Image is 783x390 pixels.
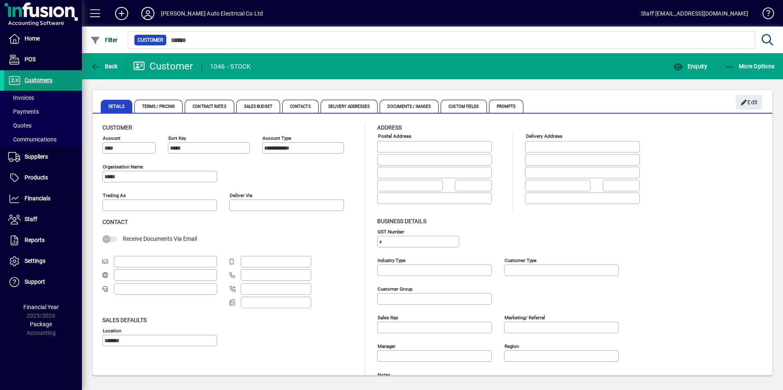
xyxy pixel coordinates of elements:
button: Add [109,6,135,21]
span: Custom Fields [441,100,487,113]
mat-label: Account Type [263,135,291,141]
span: Details [101,100,132,113]
button: Profile [135,6,161,21]
span: Products [25,174,48,181]
mat-label: Marketing/ Referral [505,314,545,320]
mat-label: Sales rep [378,314,398,320]
div: Customer [133,60,193,73]
span: Customer [138,36,163,44]
button: Enquiry [671,59,709,74]
a: Staff [4,209,82,230]
span: Settings [25,258,45,264]
span: Invoices [8,94,34,101]
a: Quotes [4,119,82,132]
button: Back [88,59,120,74]
mat-label: Sort key [168,135,186,141]
mat-label: Deliver via [230,193,252,198]
span: Reports [25,237,45,243]
a: Knowledge Base [756,2,773,28]
a: Invoices [4,91,82,105]
mat-label: Manager [378,343,396,349]
span: Filter [91,37,118,43]
mat-label: Customer group [378,286,412,291]
span: Delivery Addresses [321,100,378,113]
span: Business details [377,218,426,224]
span: Receive Documents Via Email [123,235,197,242]
span: Address [377,124,402,131]
span: Edit [740,96,758,109]
span: Financials [25,195,50,202]
span: Contract Rates [185,100,234,113]
a: Settings [4,251,82,271]
button: Edit [736,95,762,110]
mat-label: GST Number [378,229,404,234]
span: Documents / Images [380,100,439,113]
span: Prompts [489,100,524,113]
span: Contacts [282,100,319,113]
span: Enquiry [673,63,707,69]
span: Suppliers [25,153,48,160]
div: 1046 - STOCK [210,60,251,73]
mat-label: Region [505,343,519,349]
a: POS [4,49,82,70]
span: Quotes [8,122,32,129]
button: Filter [88,33,120,47]
a: Reports [4,230,82,251]
a: Home [4,29,82,49]
div: [PERSON_NAME] Auto Electrical Co Ltd [161,7,263,20]
span: Customer [102,124,132,131]
span: Terms / Pricing [134,100,183,113]
span: Support [25,278,45,285]
span: Customers [25,77,52,83]
span: Contact [102,219,128,225]
a: Payments [4,105,82,119]
mat-label: Location [103,327,121,333]
mat-label: Trading as [103,193,126,198]
a: Financials [4,188,82,209]
span: Sales Budget [236,100,280,113]
a: Support [4,272,82,292]
span: Communications [8,136,57,143]
span: Staff [25,216,37,222]
a: Suppliers [4,147,82,167]
span: Sales defaults [102,317,147,323]
app-page-header-button: Back [82,59,127,74]
span: POS [25,56,36,63]
span: Financial Year [23,304,59,310]
mat-label: Account [103,135,120,141]
span: Home [25,35,40,42]
mat-label: Notes [378,372,390,377]
a: Products [4,168,82,188]
div: Staff [EMAIL_ADDRESS][DOMAIN_NAME] [641,7,748,20]
span: Back [91,63,118,69]
span: More Options [725,63,775,69]
mat-label: Customer type [505,257,536,263]
mat-label: Organisation name [103,164,143,170]
a: Communications [4,132,82,146]
span: Payments [8,108,39,115]
button: More Options [723,59,777,74]
mat-label: Industry type [378,257,405,263]
span: Package [30,321,52,327]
